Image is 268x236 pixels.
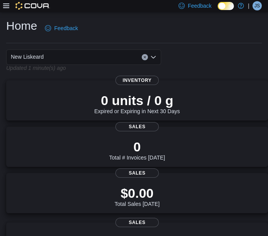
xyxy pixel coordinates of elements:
span: Inventory [115,76,159,85]
h1: Home [6,18,37,34]
a: Feedback [42,20,81,36]
span: Sales [115,122,159,131]
span: New Liskeard [11,52,44,61]
div: Total Sales [DATE] [115,185,160,207]
p: 0 units / 0 g [94,93,180,108]
span: Feedback [188,2,211,10]
span: Sales [115,168,159,178]
p: Updated 1 minute(s) ago [6,65,66,71]
p: 0 [109,139,165,155]
img: Cova [15,2,50,10]
input: Dark Mode [218,2,234,10]
button: Open list of options [150,54,156,60]
div: Total # Invoices [DATE] [109,139,165,161]
span: JS [254,1,260,10]
p: | [248,1,249,10]
button: Clear input [142,54,148,60]
span: Feedback [54,24,78,32]
div: Expired or Expiring in Next 30 Days [94,93,180,114]
div: Jennifer Schnakenberg [253,1,262,10]
p: $0.00 [115,185,160,201]
span: Sales [115,218,159,227]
